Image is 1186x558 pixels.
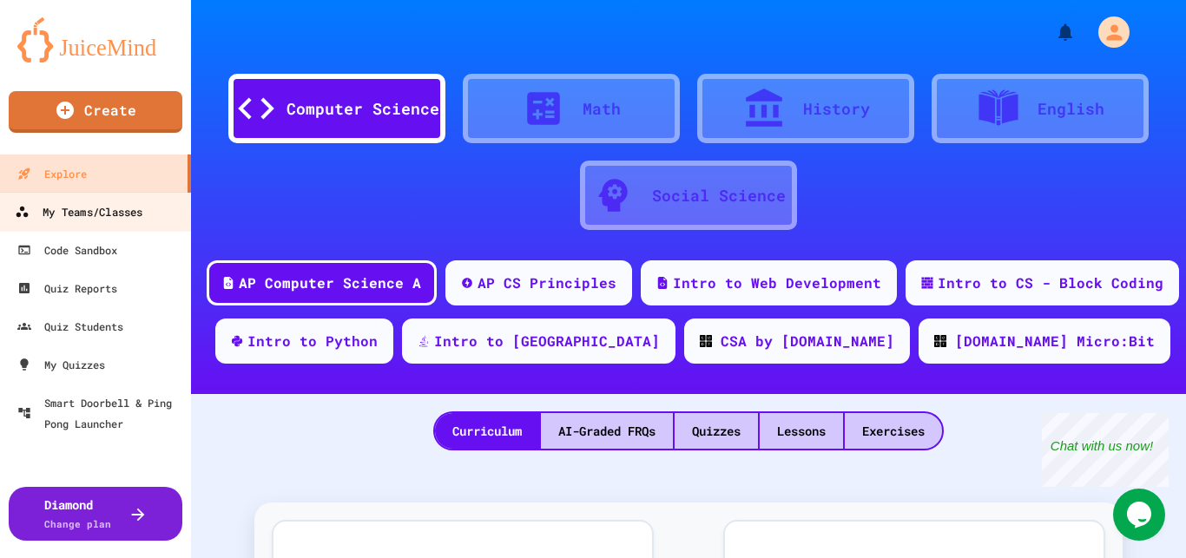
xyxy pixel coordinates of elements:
[287,97,439,121] div: Computer Science
[17,316,123,337] div: Quiz Students
[675,413,758,449] div: Quizzes
[247,331,378,351] div: Intro to Python
[938,272,1163,293] div: Intro to CS - Block Coding
[1080,12,1134,52] div: My Account
[478,272,616,293] div: AP CS Principles
[434,331,660,351] div: Intro to [GEOGRAPHIC_DATA]
[239,272,421,293] div: AP Computer Science A
[17,392,184,434] div: Smart Doorbell & Ping Pong Launcher
[583,97,621,121] div: Math
[803,97,870,121] div: History
[435,413,539,449] div: Curriculum
[17,240,117,260] div: Code Sandbox
[760,413,843,449] div: Lessons
[845,413,942,449] div: Exercises
[673,272,881,293] div: Intro to Web Development
[44,517,111,530] span: Change plan
[652,184,786,207] div: Social Science
[934,335,946,347] img: CODE_logo_RGB.png
[1038,97,1104,121] div: English
[1023,17,1080,47] div: My Notifications
[541,413,673,449] div: AI-Graded FRQs
[1113,489,1169,541] iframe: chat widget
[15,201,142,223] div: My Teams/Classes
[700,335,712,347] img: CODE_logo_RGB.png
[721,331,894,351] div: CSA by [DOMAIN_NAME]
[1042,413,1169,487] iframe: chat widget
[44,496,111,532] div: Diamond
[17,163,87,184] div: Explore
[955,331,1155,351] div: [DOMAIN_NAME] Micro:Bit
[17,17,174,62] img: logo-orange.svg
[17,354,105,375] div: My Quizzes
[9,487,182,541] button: DiamondChange plan
[9,91,182,133] a: Create
[17,278,117,299] div: Quiz Reports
